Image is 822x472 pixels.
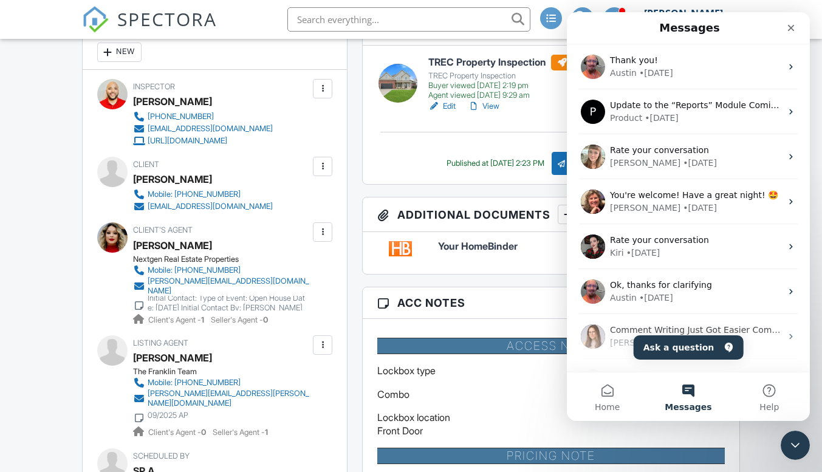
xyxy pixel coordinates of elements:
[43,358,144,368] span: No problem, thank you!
[133,377,310,389] a: Mobile: [PHONE_NUMBER]
[133,367,320,377] div: The Franklin Team
[287,7,530,32] input: Search everything...
[43,279,70,292] div: Austin
[43,145,114,157] div: [PERSON_NAME]
[81,360,162,409] button: Messages
[377,448,724,465] h4: Pricing Note
[193,391,212,399] span: Help
[14,267,38,292] img: Profile image for Austin
[67,323,177,347] button: Ask a question
[447,159,544,168] div: Published at [DATE] 2:23 PM
[377,364,724,377] p: Lockbox type
[14,357,38,381] img: Profile image for Shannon
[43,268,145,278] span: Ok, thanks for clarifying
[148,124,273,134] div: [EMAIL_ADDRESS][DOMAIN_NAME]
[558,205,602,224] div: New
[148,428,208,437] span: Client's Agent -
[97,43,142,62] div: New
[148,378,241,388] div: Mobile: [PHONE_NUMBER]
[133,264,310,276] a: Mobile: [PHONE_NUMBER]
[28,391,53,399] span: Home
[116,145,150,157] div: • [DATE]
[43,324,114,337] div: [PERSON_NAME]
[363,287,739,319] h3: ACC Notes
[133,92,212,111] div: [PERSON_NAME]
[116,190,150,202] div: • [DATE]
[567,12,810,421] iframe: Intercom live chat
[133,170,212,188] div: [PERSON_NAME]
[148,190,241,199] div: Mobile: [PHONE_NUMBER]
[133,160,159,169] span: Client
[389,241,412,256] img: homebinder-01ee79ab6597d7457983ebac235b49a047b0a9616a008fb4a345000b08f3b69e.png
[468,100,499,112] a: View
[43,234,57,247] div: Kiri
[377,338,724,355] h4: Access Note
[211,315,268,324] span: Seller's Agent -
[98,391,145,399] span: Messages
[117,6,217,32] span: SPECTORA
[43,223,142,233] span: Rate your conversation
[133,451,190,460] span: Scheduled By
[148,389,310,408] div: [PERSON_NAME][EMAIL_ADDRESS][PERSON_NAME][DOMAIN_NAME]
[213,428,268,437] span: Seller's Agent -
[428,55,590,101] a: TREC Property Inspection TREC Property Inspection Buyer viewed [DATE] 2:19 pm Agent viewed [DATE]...
[43,100,75,112] div: Product
[428,71,590,81] div: TREC Property Inspection
[438,241,725,252] a: Your HomeBinder
[133,82,175,91] span: Inspector
[14,222,38,247] img: Profile image for Kiri
[78,100,112,112] div: • [DATE]
[552,152,656,175] div: Resend Email/Text
[148,136,227,146] div: [URL][DOMAIN_NAME]
[148,202,273,211] div: [EMAIL_ADDRESS][DOMAIN_NAME]
[43,178,211,188] span: You're welcome! Have a great night! 🤩
[148,293,310,313] div: Initial Contact: Type of Event: Open House Date: [DATE] Initial Contact By: [PERSON_NAME]
[428,81,590,91] div: Buyer viewed [DATE] 2:19 pm
[201,428,206,437] strong: 0
[148,315,206,324] span: Client's Agent -
[644,7,723,19] div: [PERSON_NAME]
[133,188,273,200] a: Mobile: [PHONE_NUMBER]
[133,389,310,408] a: [PERSON_NAME][EMAIL_ADDRESS][PERSON_NAME][DOMAIN_NAME]
[428,100,456,112] a: Edit
[148,411,188,420] div: 09/2025 AP
[60,234,94,247] div: • [DATE]
[148,112,214,121] div: [PHONE_NUMBER]
[148,265,241,275] div: Mobile: [PHONE_NUMBER]
[43,190,114,202] div: [PERSON_NAME]
[43,133,142,143] span: Rate your conversation
[14,132,38,157] img: Profile image for Chelsey
[377,424,724,437] p: Front Door
[133,349,212,367] a: [PERSON_NAME]
[133,255,320,264] div: Nextgen Real Estate Properties
[263,315,268,324] strong: 0
[133,200,273,213] a: [EMAIL_ADDRESS][DOMAIN_NAME]
[377,411,724,438] div: Lockbox location
[781,431,810,460] iframe: Intercom live chat
[428,91,590,100] div: Agent viewed [DATE] 9:29 am
[363,197,739,232] h3: Additional Documents
[428,55,590,70] h6: TREC Property Inspection
[133,111,273,123] a: [PHONE_NUMBER]
[133,225,193,234] span: Client's Agent
[14,177,38,202] img: Profile image for Shannon
[14,312,38,337] img: Profile image for Olivia
[133,276,310,296] a: [PERSON_NAME][EMAIL_ADDRESS][DOMAIN_NAME]
[162,360,243,409] button: Help
[133,236,212,255] a: [PERSON_NAME]
[82,6,109,33] img: The Best Home Inspection Software - Spectora
[133,135,273,147] a: [URL][DOMAIN_NAME]
[72,279,106,292] div: • [DATE]
[377,388,724,401] p: Combo
[265,428,268,437] strong: 1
